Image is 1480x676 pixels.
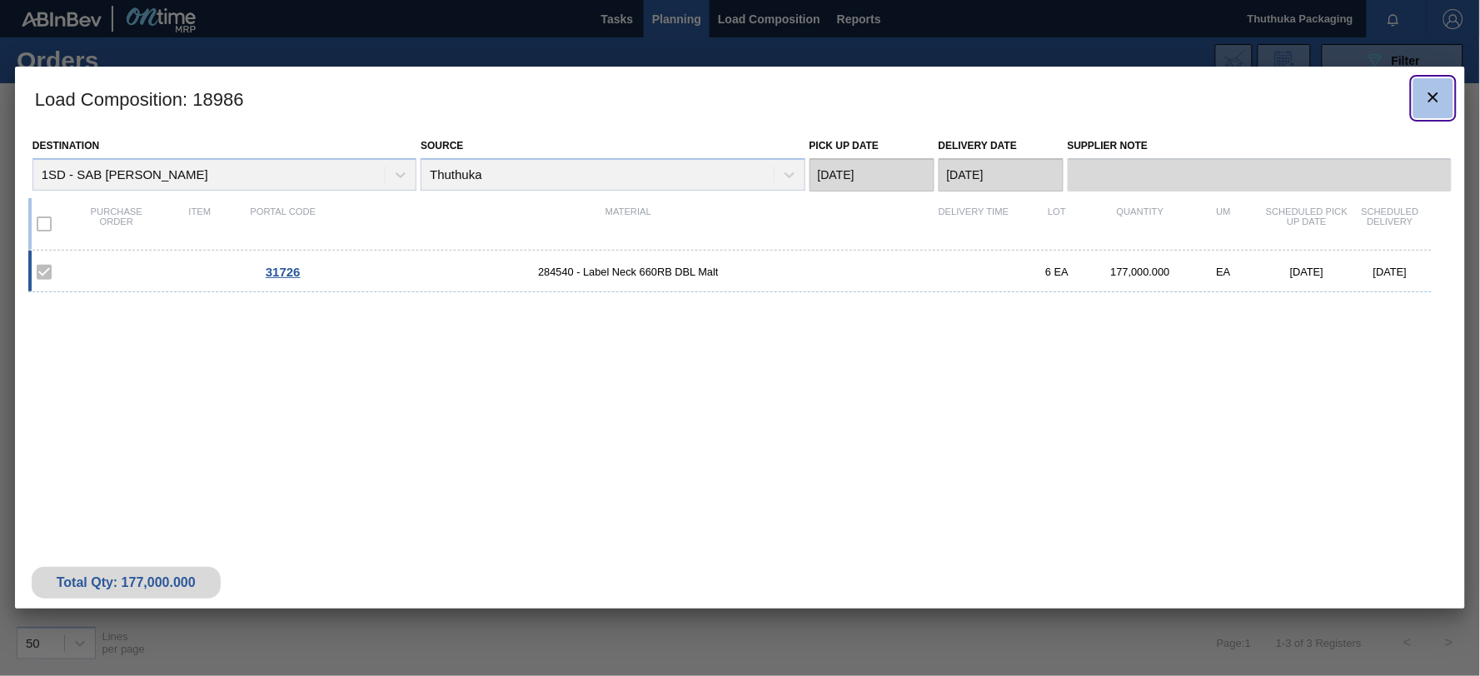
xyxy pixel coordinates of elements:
[1348,266,1432,278] div: [DATE]
[939,158,1064,191] input: mm/dd/yyyy
[1348,206,1432,241] div: Scheduled Delivery
[75,206,158,241] div: Purchase order
[32,140,99,152] label: Destination
[158,206,242,241] div: Item
[810,158,934,191] input: mm/dd/yyyy
[1068,134,1452,158] label: Supplier Note
[1015,206,1099,241] div: Lot
[1182,206,1265,241] div: UM
[421,140,463,152] label: Source
[1265,266,1348,278] div: [DATE]
[1099,266,1182,278] div: 177,000.000
[1265,206,1348,241] div: Scheduled Pick up Date
[939,140,1017,152] label: Delivery Date
[44,575,208,590] div: Total Qty: 177,000.000
[242,206,325,241] div: Portal code
[932,206,1015,241] div: Delivery Time
[1015,266,1099,278] div: 6 EA
[810,140,880,152] label: Pick up Date
[1182,266,1265,278] div: EA
[325,266,932,278] span: 284540 - Label Neck 660RB DBL Malt
[242,265,325,279] div: Go to Order
[325,206,932,241] div: Material
[266,265,301,279] span: 31726
[1099,206,1182,241] div: Quantity
[15,67,1465,130] h3: Load Composition : 18986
